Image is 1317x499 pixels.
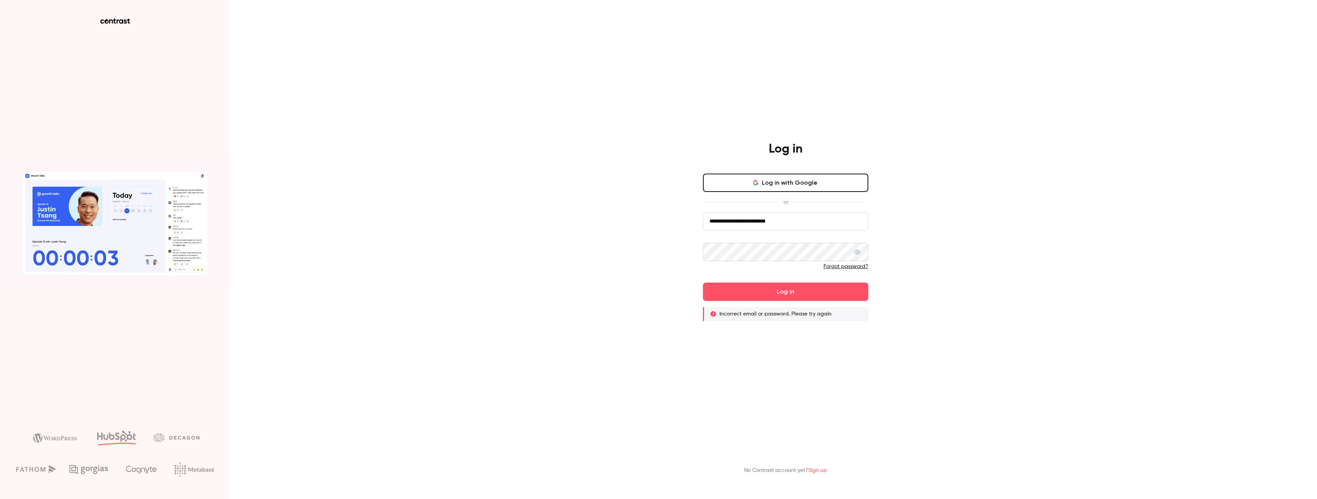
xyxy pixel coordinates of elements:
[769,141,802,157] h4: Log in
[824,264,868,269] a: Forgot password?
[703,283,868,301] button: Log in
[703,174,868,192] button: Log in with Google
[744,466,827,475] p: No Contrast account yet?
[808,468,827,473] a: Sign up
[154,433,199,442] img: decagon
[779,198,792,206] span: or
[719,310,832,318] p: Incorrect email or password. Please try again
